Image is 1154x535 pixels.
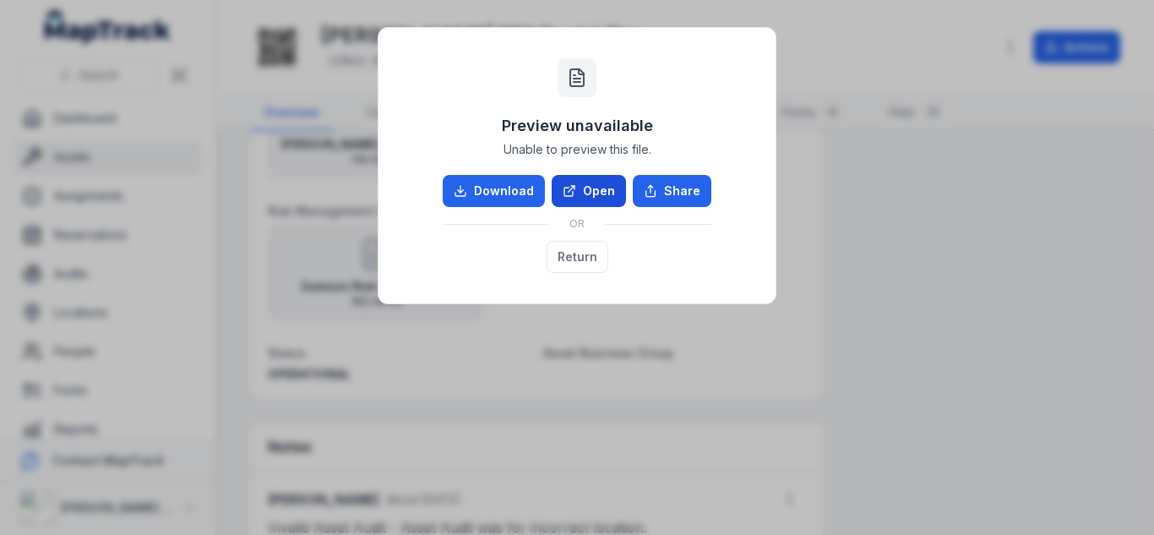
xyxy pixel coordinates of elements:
[633,175,711,207] button: Share
[504,141,651,158] span: Unable to preview this file.
[552,175,626,207] a: Open
[443,175,545,207] a: Download
[443,207,711,241] div: OR
[502,114,653,138] h3: Preview unavailable
[547,241,608,273] button: Return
